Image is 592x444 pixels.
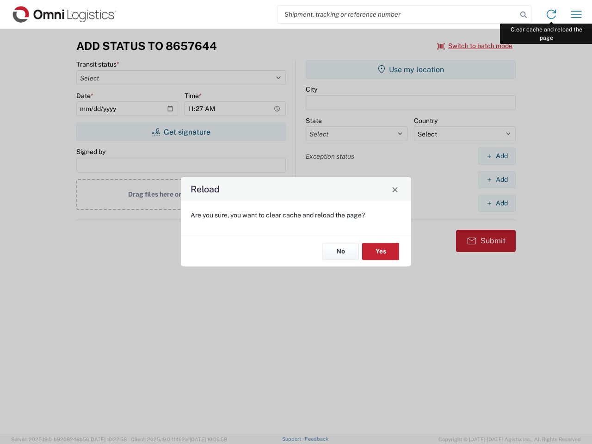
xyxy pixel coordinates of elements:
h4: Reload [191,183,220,196]
button: No [322,243,359,260]
button: Close [388,183,401,196]
button: Yes [362,243,399,260]
p: Are you sure, you want to clear cache and reload the page? [191,211,401,219]
input: Shipment, tracking or reference number [277,6,517,23]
